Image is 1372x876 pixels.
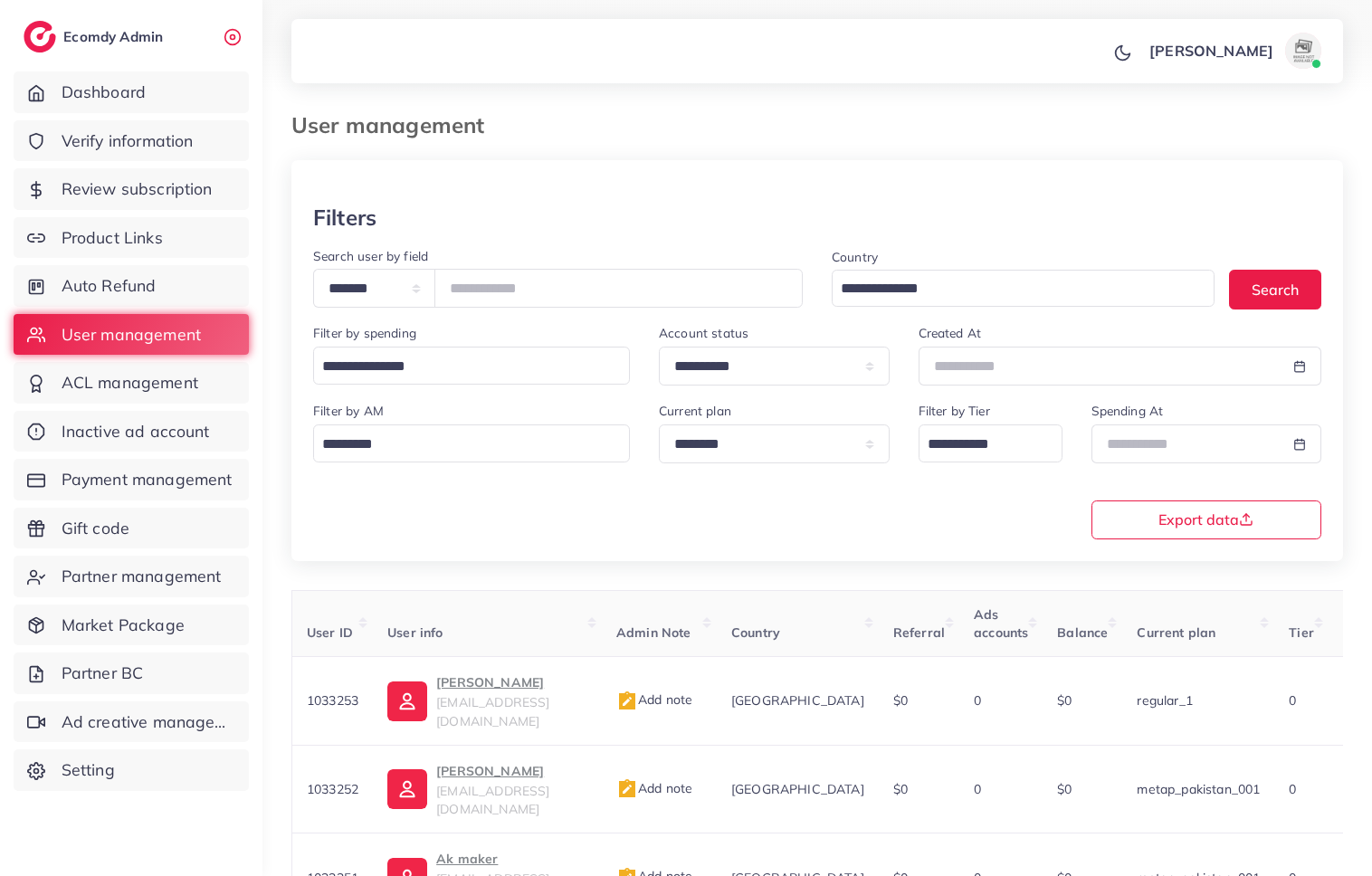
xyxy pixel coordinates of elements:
[24,21,56,52] img: logo
[313,247,428,265] label: Search user by field
[14,168,249,210] a: Review subscription
[387,681,427,721] img: ic-user-info.36bf1079.svg
[974,692,981,709] span: 0
[14,120,249,162] a: Verify information
[62,226,163,250] span: Product Links
[919,402,990,420] label: Filter by Tier
[14,71,249,113] a: Dashboard
[436,783,549,817] span: [EMAIL_ADDRESS][DOMAIN_NAME]
[919,324,982,342] label: Created At
[14,556,249,597] a: Partner management
[387,760,587,819] a: [PERSON_NAME][EMAIL_ADDRESS][DOMAIN_NAME]
[14,362,249,404] a: ACL management
[893,781,908,797] span: $0
[731,781,864,797] span: [GEOGRAPHIC_DATA]
[387,624,443,641] span: User info
[616,691,692,708] span: Add note
[616,780,692,796] span: Add note
[24,21,167,52] a: logoEcomdy Admin
[1091,402,1164,420] label: Spending At
[832,248,878,266] label: Country
[832,270,1215,307] div: Search for option
[974,781,981,797] span: 0
[307,692,358,709] span: 1033253
[1285,33,1321,69] img: avatar
[291,112,499,138] h3: User management
[62,323,201,347] span: User management
[387,769,427,809] img: ic-user-info.36bf1079.svg
[62,420,210,443] span: Inactive ad account
[1057,692,1072,709] span: $0
[14,701,249,743] a: Ad creative management
[616,690,638,712] img: admin_note.cdd0b510.svg
[616,624,691,641] span: Admin Note
[313,402,384,420] label: Filter by AM
[1139,33,1329,69] a: [PERSON_NAME]avatar
[436,694,549,728] span: [EMAIL_ADDRESS][DOMAIN_NAME]
[1057,624,1108,641] span: Balance
[1229,270,1321,309] button: Search
[919,424,1062,462] div: Search for option
[14,508,249,549] a: Gift code
[316,431,606,459] input: Search for option
[659,402,731,420] label: Current plan
[974,606,1028,641] span: Ads accounts
[893,692,908,709] span: $0
[731,624,780,641] span: Country
[14,605,249,646] a: Market Package
[62,662,144,685] span: Partner BC
[14,314,249,356] a: User management
[1149,40,1273,62] p: [PERSON_NAME]
[1057,781,1072,797] span: $0
[1137,692,1192,709] span: regular_1
[62,129,194,153] span: Verify information
[436,671,587,693] p: [PERSON_NAME]
[436,760,587,782] p: [PERSON_NAME]
[14,749,249,791] a: Setting
[14,265,249,307] a: Auto Refund
[62,565,222,588] span: Partner management
[1137,624,1215,641] span: Current plan
[63,28,167,45] h2: Ecomdy Admin
[1289,781,1296,797] span: 0
[921,431,1039,459] input: Search for option
[387,671,587,730] a: [PERSON_NAME][EMAIL_ADDRESS][DOMAIN_NAME]
[834,275,1191,303] input: Search for option
[62,517,129,540] span: Gift code
[313,347,630,385] div: Search for option
[436,848,587,870] p: Ak maker
[1289,624,1314,641] span: Tier
[731,692,864,709] span: [GEOGRAPHIC_DATA]
[1091,500,1322,539] button: Export data
[1137,781,1260,797] span: metap_pakistan_001
[14,459,249,500] a: Payment management
[62,468,233,491] span: Payment management
[313,205,376,231] h3: Filters
[313,324,416,342] label: Filter by spending
[659,324,748,342] label: Account status
[893,624,945,641] span: Referral
[62,614,185,637] span: Market Package
[62,710,235,734] span: Ad creative management
[1289,692,1296,709] span: 0
[62,274,157,298] span: Auto Refund
[14,411,249,452] a: Inactive ad account
[14,217,249,259] a: Product Links
[14,652,249,694] a: Partner BC
[62,177,213,201] span: Review subscription
[1158,512,1253,527] span: Export data
[62,371,198,395] span: ACL management
[62,81,146,104] span: Dashboard
[62,758,115,782] span: Setting
[307,781,358,797] span: 1033252
[313,424,630,462] div: Search for option
[316,353,606,381] input: Search for option
[616,778,638,800] img: admin_note.cdd0b510.svg
[307,624,353,641] span: User ID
